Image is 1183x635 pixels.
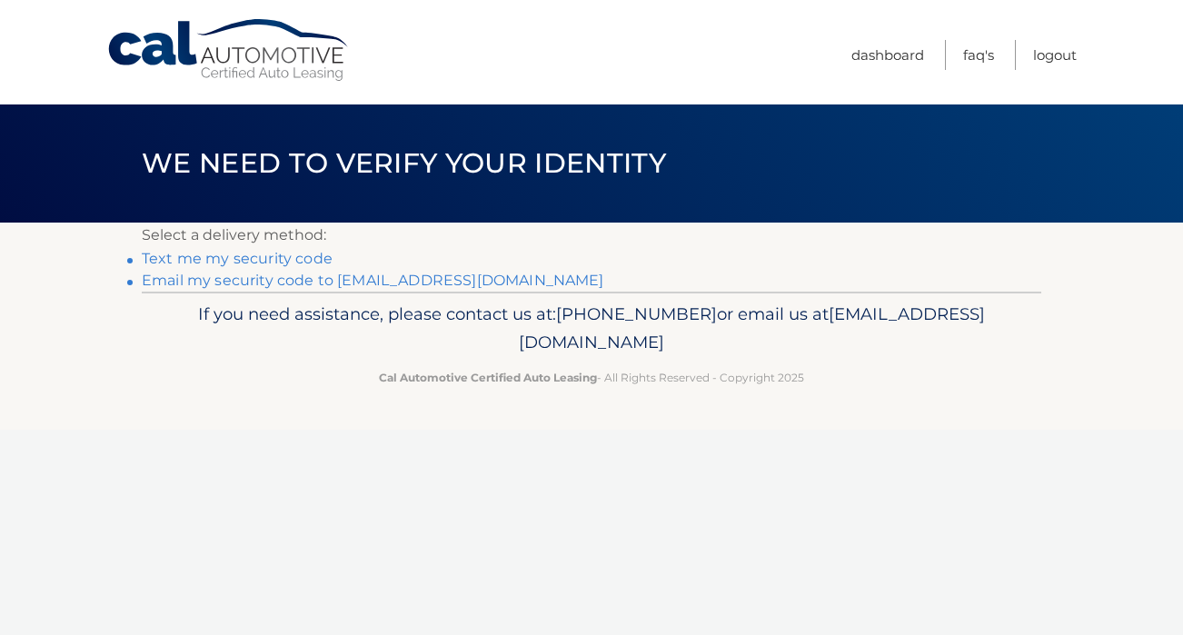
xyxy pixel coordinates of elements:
a: FAQ's [963,40,994,70]
strong: Cal Automotive Certified Auto Leasing [379,371,597,384]
a: Cal Automotive [106,18,352,83]
a: Logout [1033,40,1077,70]
p: - All Rights Reserved - Copyright 2025 [154,368,1029,387]
p: Select a delivery method: [142,223,1041,248]
a: Email my security code to [EMAIL_ADDRESS][DOMAIN_NAME] [142,272,604,289]
p: If you need assistance, please contact us at: or email us at [154,300,1029,358]
a: Dashboard [851,40,924,70]
span: [PHONE_NUMBER] [556,303,717,324]
span: We need to verify your identity [142,146,666,180]
a: Text me my security code [142,250,333,267]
